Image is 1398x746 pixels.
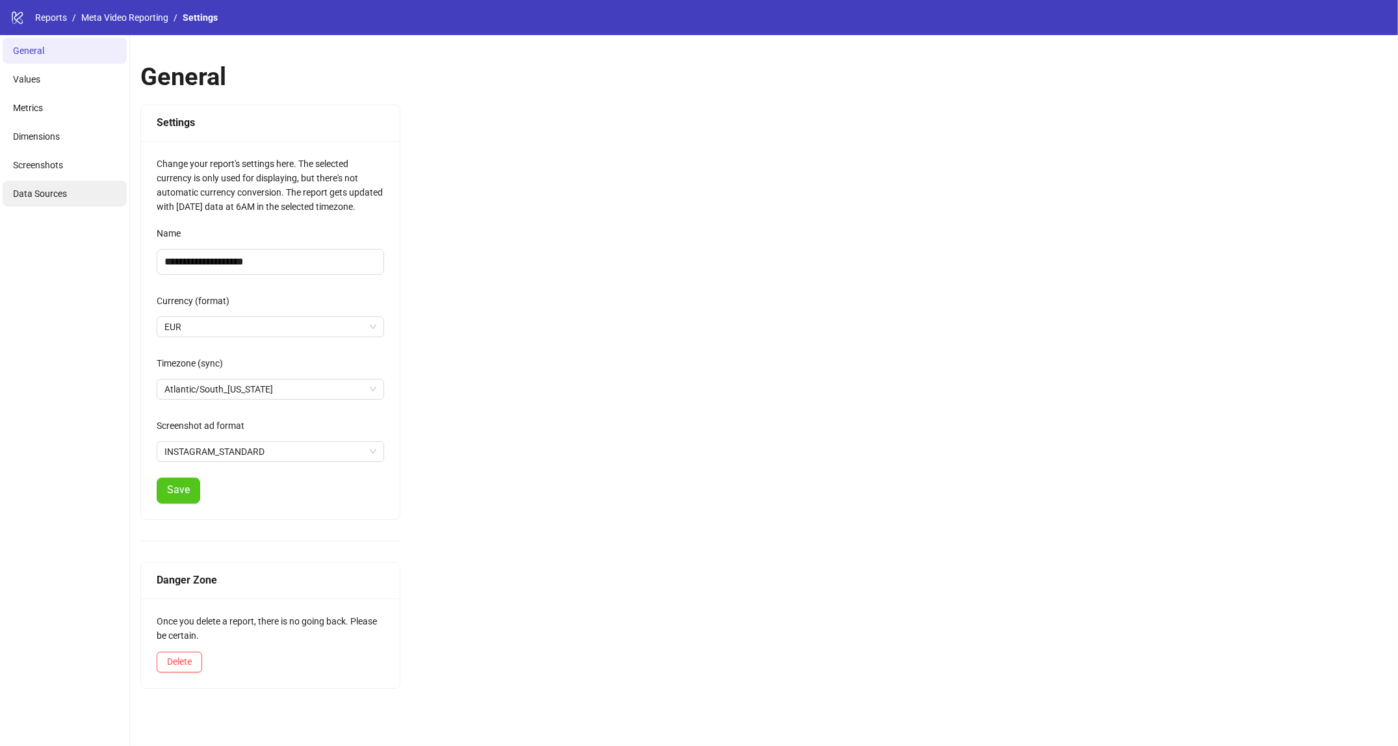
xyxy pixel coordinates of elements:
span: Values [13,74,40,84]
span: Screenshots [13,160,63,170]
a: Reports [32,10,70,25]
span: INSTAGRAM_STANDARD [164,442,376,461]
div: Once you delete a report, there is no going back. Please be certain. [157,614,384,643]
span: Data Sources [13,188,67,199]
span: Dimensions [13,131,60,142]
span: Save [167,484,190,496]
div: Danger Zone [157,572,384,588]
span: Delete [167,656,192,667]
span: EUR [164,317,376,337]
label: Currency (format) [157,290,238,311]
div: Settings [157,114,384,131]
li: / [72,10,76,25]
input: Name [157,249,384,275]
span: General [13,45,44,56]
div: Change your report's settings here. The selected currency is only used for displaying, but there'... [157,157,384,214]
button: Save [157,478,200,504]
h1: General [140,62,1388,92]
span: Metrics [13,103,43,113]
button: Delete [157,652,202,673]
label: Timezone (sync) [157,353,231,374]
label: Name [157,223,189,244]
span: Atlantic/South_Georgia [164,379,376,399]
label: Screenshot ad format [157,415,253,436]
a: Meta Video Reporting [79,10,171,25]
span: Settings [183,12,218,23]
li: / [174,10,177,25]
